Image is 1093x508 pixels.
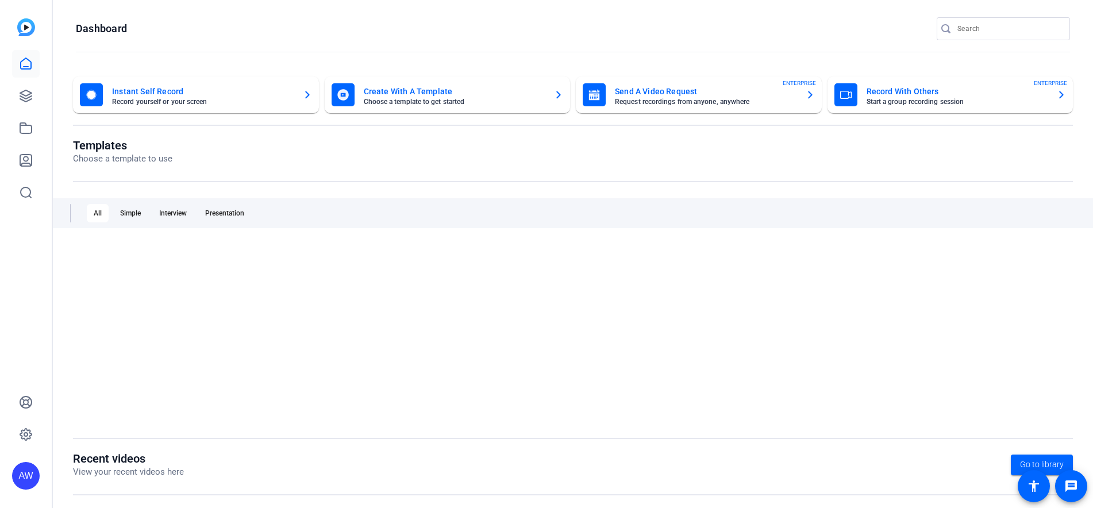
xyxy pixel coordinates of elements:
mat-card-title: Create With A Template [364,84,545,98]
h1: Dashboard [76,22,127,36]
mat-card-title: Send A Video Request [615,84,796,98]
div: Simple [113,204,148,222]
mat-card-subtitle: Choose a template to get started [364,98,545,105]
p: Choose a template to use [73,152,172,166]
span: Go to library [1020,459,1064,471]
div: All [87,204,109,222]
img: blue-gradient.svg [17,18,35,36]
mat-card-subtitle: Start a group recording session [867,98,1048,105]
h1: Templates [73,138,172,152]
span: ENTERPRISE [1034,79,1067,87]
mat-card-title: Record With Others [867,84,1048,98]
input: Search [957,22,1061,36]
div: Presentation [198,204,251,222]
button: Instant Self RecordRecord yourself or your screen [73,76,319,113]
h1: Recent videos [73,452,184,465]
a: Go to library [1011,455,1073,475]
mat-card-title: Instant Self Record [112,84,294,98]
mat-icon: message [1064,479,1078,493]
mat-icon: accessibility [1027,479,1041,493]
p: View your recent videos here [73,465,184,479]
button: Create With A TemplateChoose a template to get started [325,76,571,113]
mat-card-subtitle: Request recordings from anyone, anywhere [615,98,796,105]
div: AW [12,462,40,490]
div: Interview [152,204,194,222]
button: Send A Video RequestRequest recordings from anyone, anywhereENTERPRISE [576,76,822,113]
span: ENTERPRISE [783,79,816,87]
button: Record With OthersStart a group recording sessionENTERPRISE [828,76,1073,113]
mat-card-subtitle: Record yourself or your screen [112,98,294,105]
